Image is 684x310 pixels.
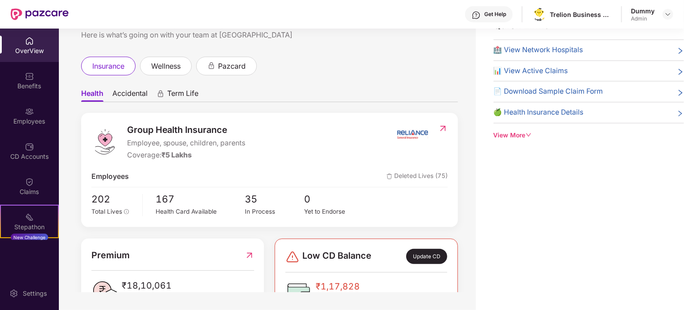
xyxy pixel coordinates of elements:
span: Term Life [167,89,198,102]
span: 167 [156,192,245,207]
span: Group Health Insurance [127,123,246,137]
img: svg+xml;base64,PHN2ZyBpZD0iU2V0dGluZy0yMHgyMCIgeG1sbnM9Imh0dHA6Ly93d3cudzMub3JnLzIwMDAvc3ZnIiB3aW... [9,289,18,298]
img: New Pazcare Logo [11,8,69,20]
div: Dummy [631,7,655,15]
img: RedirectIcon [245,248,254,262]
img: svg+xml;base64,PHN2ZyBpZD0iRGFuZ2VyLTMyeDMyIiB4bWxucz0iaHR0cDovL3d3dy53My5vcmcvMjAwMC9zdmciIHdpZH... [285,250,300,264]
span: 🍏 Health Insurance Details [494,107,584,118]
div: Coverage: [127,150,246,161]
span: Deleted Lives (75) [387,171,448,182]
img: svg+xml;base64,PHN2ZyB4bWxucz0iaHR0cDovL3d3dy53My5vcmcvMjAwMC9zdmciIHdpZHRoPSIyMSIgaGVpZ2h0PSIyMC... [25,213,34,222]
div: animation [207,62,215,70]
span: right [677,109,684,118]
img: deleteIcon [387,174,392,179]
span: right [677,88,684,97]
img: svg+xml;base64,PHN2ZyBpZD0iRHJvcGRvd24tMzJ4MzIiIHhtbG5zPSJodHRwOi8vd3d3LnczLm9yZy8yMDAwL3N2ZyIgd2... [664,11,672,18]
img: svg+xml;base64,PHN2ZyBpZD0iSGVscC0zMngzMiIgeG1sbnM9Imh0dHA6Ly93d3cudzMub3JnLzIwMDAvc3ZnIiB3aWR0aD... [472,11,481,20]
span: 📄 Download Sample Claim Form [494,86,603,97]
div: Settings [20,289,49,298]
div: animation [157,90,165,98]
span: 0 [305,192,364,207]
span: 📊 View Active Claims [494,66,568,77]
div: New Challenge [11,234,48,241]
span: ₹1,17,828 [316,280,377,293]
span: 35 [245,192,304,207]
span: right [677,67,684,77]
div: Trelion Business Solutions Private Limited [550,10,612,19]
img: insurerIcon [396,123,429,145]
div: In Process [245,207,304,216]
img: logo.png [533,7,546,22]
span: Employees [91,171,129,182]
div: Stepathon [1,223,58,231]
img: svg+xml;base64,PHN2ZyBpZD0iQmVuZWZpdHMiIHhtbG5zPSJodHRwOi8vd3d3LnczLm9yZy8yMDAwL3N2ZyIgd2lkdGg9Ij... [25,72,34,81]
span: Premium [91,248,130,262]
span: ₹18,10,061 [122,279,177,293]
img: svg+xml;base64,PHN2ZyBpZD0iSG9tZSIgeG1sbnM9Imh0dHA6Ly93d3cudzMub3JnLzIwMDAvc3ZnIiB3aWR0aD0iMjAiIG... [25,37,34,45]
span: wellness [151,61,181,72]
span: down [526,132,532,138]
div: Get Help [484,11,506,18]
div: Health Card Available [156,207,245,216]
img: CDBalanceIcon [285,280,312,306]
span: pazcard [218,61,246,72]
div: View More [494,131,684,141]
span: insurance [92,61,124,72]
div: Admin [631,15,655,22]
div: Yet to Endorse [305,207,364,216]
span: Total Lives [91,208,122,215]
span: info-circle [124,209,129,215]
div: Here is what’s going on with your team at [GEOGRAPHIC_DATA] [81,29,458,41]
img: PaidPremiumIcon [91,279,118,306]
span: 202 [91,192,136,207]
img: RedirectIcon [438,124,448,133]
span: right [677,46,684,56]
span: Accidental [112,89,148,102]
span: Health [81,89,103,102]
img: svg+xml;base64,PHN2ZyBpZD0iRW1wbG95ZWVzIiB4bWxucz0iaHR0cDovL3d3dy53My5vcmcvMjAwMC9zdmciIHdpZHRoPS... [25,107,34,116]
span: 🏥 View Network Hospitals [494,45,583,56]
span: Low CD Balance [302,249,371,264]
span: Employee, spouse, children, parents [127,138,246,149]
span: ₹5 Lakhs [161,151,192,159]
img: svg+xml;base64,PHN2ZyBpZD0iQ2xhaW0iIHhtbG5zPSJodHRwOi8vd3d3LnczLm9yZy8yMDAwL3N2ZyIgd2lkdGg9IjIwIi... [25,178,34,186]
div: Update CD [406,249,447,264]
img: svg+xml;base64,PHN2ZyBpZD0iQ0RfQWNjb3VudHMiIGRhdGEtbmFtZT0iQ0QgQWNjb3VudHMiIHhtbG5zPSJodHRwOi8vd3... [25,142,34,151]
img: logo [91,128,118,155]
